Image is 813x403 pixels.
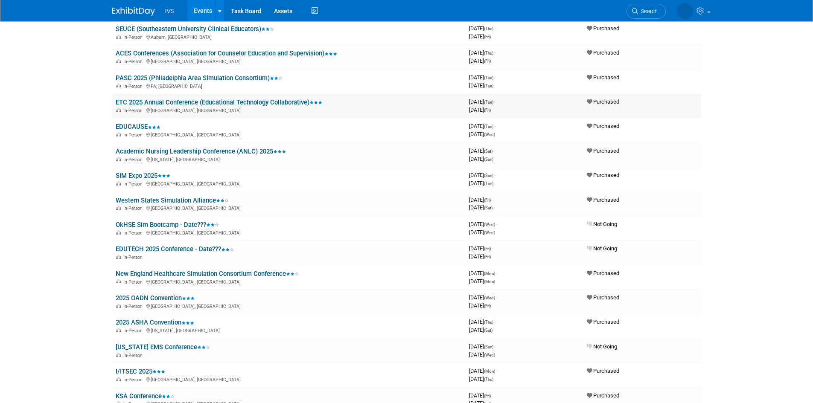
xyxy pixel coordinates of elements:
span: [DATE] [469,376,493,382]
span: (Mon) [484,279,495,284]
span: (Thu) [484,320,493,325]
a: ACES Conferences (Association for Counselor Education and Supervision) [116,49,337,57]
span: [DATE] [469,319,496,325]
span: [DATE] [469,245,493,252]
span: In-Person [123,84,145,89]
a: KSA Conference [116,392,175,400]
span: (Tue) [484,124,493,129]
span: - [492,392,493,399]
span: [DATE] [469,351,495,358]
div: [GEOGRAPHIC_DATA], [GEOGRAPHIC_DATA] [116,302,462,309]
span: [DATE] [469,180,493,186]
span: (Sun) [484,173,493,178]
span: (Fri) [484,108,491,113]
a: EDUCAUSE [116,123,160,130]
span: [DATE] [469,99,496,105]
span: - [496,270,498,276]
span: - [495,123,496,129]
span: (Sat) [484,328,492,333]
span: (Thu) [484,26,493,31]
span: (Tue) [484,75,493,80]
span: [DATE] [469,392,493,399]
img: In-Person Event [116,59,121,63]
span: [DATE] [469,368,498,374]
span: - [496,221,498,227]
span: (Fri) [484,246,491,251]
span: [DATE] [469,156,493,162]
span: Not Going [587,221,617,227]
img: In-Person Event [116,108,121,112]
span: (Tue) [484,100,493,104]
span: - [496,294,498,301]
span: [DATE] [469,82,493,89]
div: PA, [GEOGRAPHIC_DATA] [116,82,462,89]
span: - [496,368,498,374]
span: [DATE] [469,58,491,64]
img: In-Person Event [116,206,121,210]
a: 2025 OADN Convention [116,294,195,302]
span: In-Person [123,35,145,40]
a: New England Healthcare Simulation Consortium Conference [116,270,299,278]
span: [DATE] [469,229,495,235]
span: [DATE] [469,74,496,81]
span: [DATE] [469,253,491,260]
span: (Tue) [484,84,493,88]
span: - [495,74,496,81]
span: (Wed) [484,296,495,300]
span: Search [638,8,658,14]
div: [GEOGRAPHIC_DATA], [GEOGRAPHIC_DATA] [116,58,462,64]
span: Purchased [587,294,619,301]
span: (Tue) [484,181,493,186]
div: [GEOGRAPHIC_DATA], [GEOGRAPHIC_DATA] [116,180,462,187]
span: [DATE] [469,270,498,276]
div: [US_STATE], [GEOGRAPHIC_DATA] [116,327,462,333]
span: (Wed) [484,222,495,227]
span: [DATE] [469,278,495,284]
span: In-Person [123,255,145,260]
span: Purchased [587,123,619,129]
div: [US_STATE], [GEOGRAPHIC_DATA] [116,156,462,162]
span: Not Going [587,343,617,350]
span: In-Person [123,181,145,187]
span: Purchased [587,368,619,374]
span: [DATE] [469,302,491,309]
a: 2025 ASHA Convention [116,319,194,326]
span: Purchased [587,25,619,32]
span: - [495,49,496,56]
a: [US_STATE] EMS Conference [116,343,210,351]
span: Purchased [587,74,619,81]
span: [DATE] [469,221,498,227]
span: Purchased [587,148,619,154]
span: In-Person [123,108,145,113]
span: (Wed) [484,132,495,137]
span: (Fri) [484,59,491,64]
span: [DATE] [469,204,492,211]
span: In-Person [123,304,145,309]
span: - [495,25,496,32]
span: (Sun) [484,157,493,162]
span: [DATE] [469,148,495,154]
span: Purchased [587,172,619,178]
div: [GEOGRAPHIC_DATA], [GEOGRAPHIC_DATA] [116,131,462,138]
span: [DATE] [469,131,495,137]
a: OkHSE Sim Bootcamp - Date??? [116,221,219,229]
span: [DATE] [469,123,496,129]
span: - [492,245,493,252]
div: [GEOGRAPHIC_DATA], [GEOGRAPHIC_DATA] [116,278,462,285]
span: Purchased [587,49,619,56]
a: Academic Nursing Leadership Conference (ANLC) 2025 [116,148,286,155]
span: Purchased [587,392,619,399]
span: (Sat) [484,149,492,154]
img: In-Person Event [116,304,121,308]
span: - [495,172,496,178]
span: [DATE] [469,33,491,40]
span: (Thu) [484,51,493,55]
span: [DATE] [469,197,493,203]
span: IVS [165,8,175,14]
div: [GEOGRAPHIC_DATA], [GEOGRAPHIC_DATA] [116,107,462,113]
span: (Fri) [484,304,491,308]
span: [DATE] [469,49,496,56]
a: SIM Expo 2025 [116,172,170,180]
span: [DATE] [469,25,496,32]
img: In-Person Event [116,279,121,284]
